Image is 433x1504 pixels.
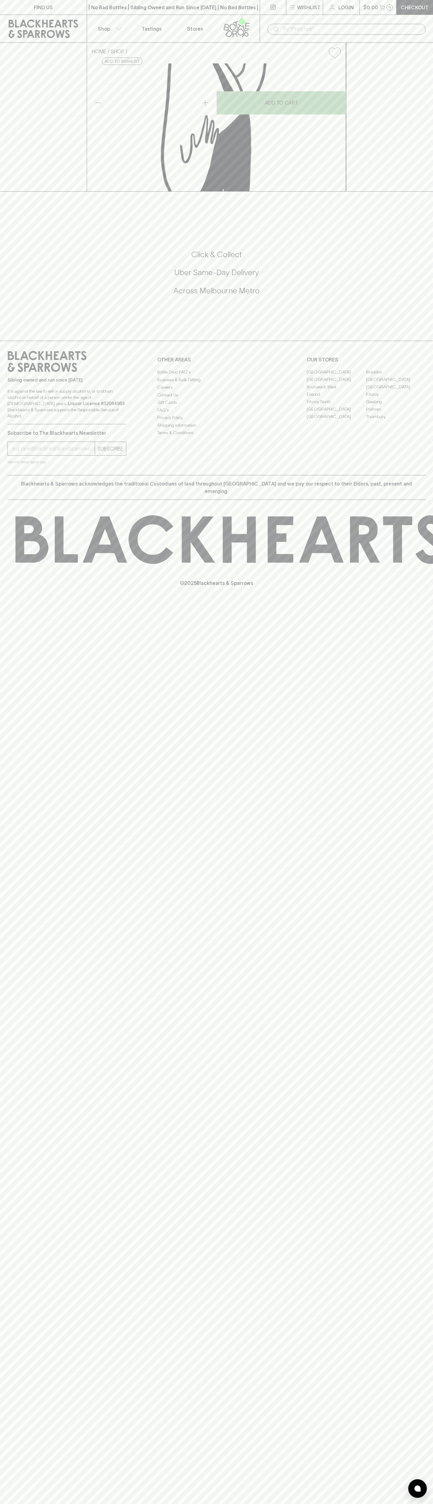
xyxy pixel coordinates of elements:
[12,480,421,495] p: Blackhearts & Sparrows acknowledges the traditional Custodians of land throughout [GEOGRAPHIC_DAT...
[307,383,366,391] a: Brunswick West
[326,45,343,61] button: Add to wishlist
[7,225,426,328] div: Call to action block
[7,388,126,419] p: It is against the law to sell or supply alcohol to, or to obtain alcohol on behalf of a person un...
[366,383,426,391] a: [GEOGRAPHIC_DATA]
[307,398,366,405] a: Fitzroy North
[265,99,298,106] p: ADD TO CART
[68,401,125,406] strong: Liquor License #32064953
[87,63,346,191] img: Fonseca Late Bottled Vintage 2018 750ml
[95,442,126,455] button: SUBSCRIBE
[157,356,276,363] p: OTHER AREAS
[157,421,276,429] a: Shipping Information
[282,24,421,34] input: Try "Pinot noir"
[173,15,217,42] a: Stores
[338,4,354,11] p: Login
[157,399,276,406] a: Gift Cards
[7,377,126,383] p: Sibling owned and run since [DATE]
[157,414,276,421] a: Privacy Policy
[157,391,276,399] a: Contact Us
[7,459,126,465] p: We will never spam you
[388,6,391,9] p: 0
[142,25,162,32] p: Tastings
[12,444,95,454] input: e.g. jane@blackheartsandsparrows.com.au
[307,405,366,413] a: [GEOGRAPHIC_DATA]
[130,15,173,42] a: Tastings
[157,369,276,376] a: Bottle Drop FAQ's
[307,356,426,363] p: OUR STORES
[366,391,426,398] a: Fitzroy
[7,429,126,437] p: Subscribe to The Blackhearts Newsletter
[297,4,321,11] p: Wishlist
[307,413,366,420] a: [GEOGRAPHIC_DATA]
[307,368,366,376] a: [GEOGRAPHIC_DATA]
[7,286,426,296] h5: Across Melbourne Metro
[111,49,124,54] a: SHOP
[97,445,123,452] p: SUBSCRIBE
[187,25,203,32] p: Stores
[363,4,378,11] p: $0.00
[34,4,53,11] p: FIND US
[157,429,276,437] a: Terms & Conditions
[366,413,426,420] a: Thornbury
[157,384,276,391] a: Careers
[366,398,426,405] a: Geelong
[157,406,276,414] a: FAQ's
[307,391,366,398] a: Elwood
[157,376,276,383] a: Business & Bulk Gifting
[414,1485,421,1492] img: bubble-icon
[87,15,130,42] button: Shop
[102,58,142,65] button: Add to wishlist
[7,249,426,260] h5: Click & Collect
[401,4,429,11] p: Checkout
[366,405,426,413] a: Prahran
[98,25,110,32] p: Shop
[7,267,426,278] h5: Uber Same-Day Delivery
[366,368,426,376] a: Braddon
[366,376,426,383] a: [GEOGRAPHIC_DATA]
[92,49,106,54] a: HOME
[217,91,346,115] button: ADD TO CART
[307,376,366,383] a: [GEOGRAPHIC_DATA]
